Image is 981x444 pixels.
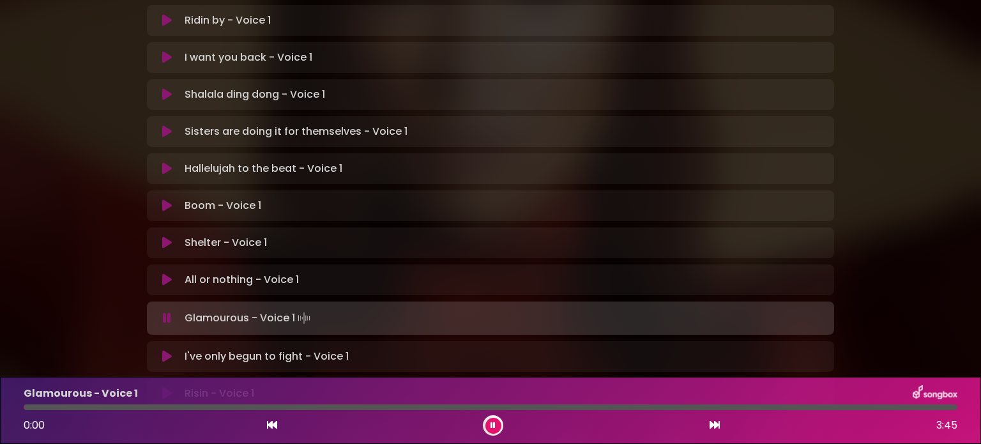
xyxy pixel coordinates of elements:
[185,87,325,102] p: Shalala ding dong - Voice 1
[185,161,342,176] p: Hallelujah to the beat - Voice 1
[24,418,45,433] span: 0:00
[185,124,407,139] p: Sisters are doing it for themselves - Voice 1
[185,272,299,287] p: All or nothing - Voice 1
[185,13,271,28] p: Ridin by - Voice 1
[185,198,261,213] p: Boom - Voice 1
[185,50,312,65] p: I want you back - Voice 1
[913,385,957,402] img: songbox-logo-white.png
[185,235,267,250] p: Shelter - Voice 1
[295,309,313,327] img: waveform4.gif
[936,418,957,433] span: 3:45
[185,309,313,327] p: Glamourous - Voice 1
[185,349,349,364] p: I've only begun to fight - Voice 1
[24,386,138,401] p: Glamourous - Voice 1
